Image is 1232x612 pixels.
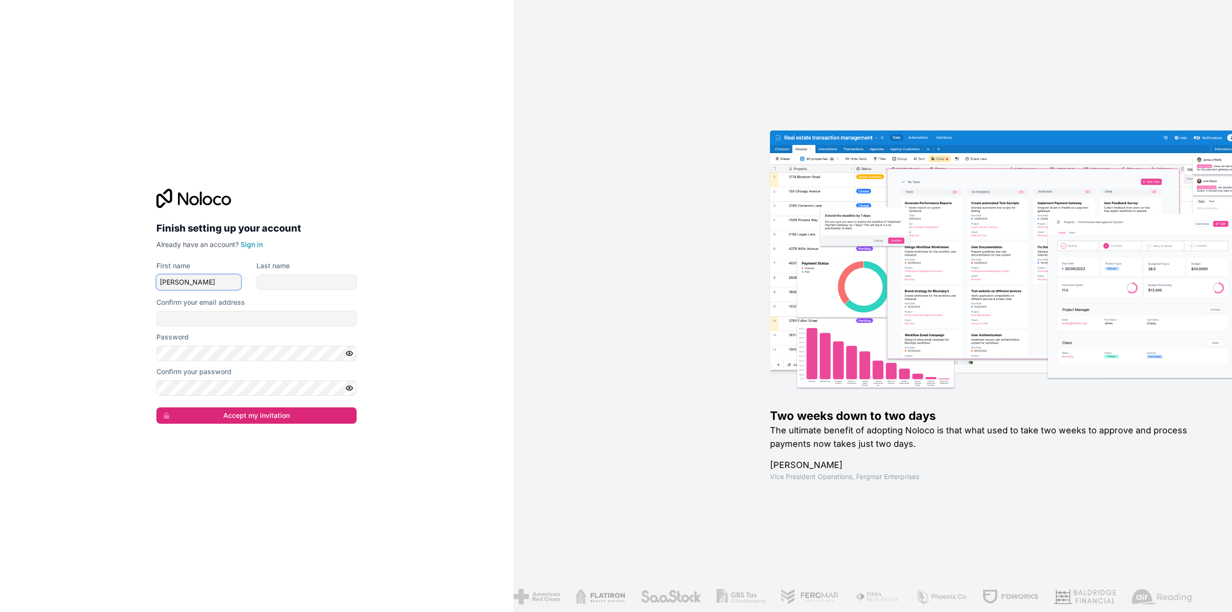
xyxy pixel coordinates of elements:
[770,408,1201,424] h1: Two weeks down to two days
[156,220,357,237] h2: Finish setting up your account
[855,589,900,604] img: /assets/fiera-fwj2N5v4.png
[156,298,245,307] label: Confirm your email address
[770,458,1201,472] h1: [PERSON_NAME]
[576,589,626,604] img: /assets/flatiron-C8eUkumj.png
[156,274,241,290] input: given-name
[982,589,1039,604] img: /assets/fdworks-Bi04fVtw.png
[156,261,190,271] label: First name
[513,589,560,604] img: /assets/american-red-cross-BAupjrZR.png
[156,367,231,377] label: Confirm your password
[1054,589,1116,604] img: /assets/baldridge-DxmPIwAm.png
[257,261,290,271] label: Last name
[915,589,967,604] img: /assets/phoenix-BREaitsQ.png
[641,589,701,604] img: /assets/saastock-C6Zbiodz.png
[781,589,839,604] img: /assets/fergmar-CudnrXN5.png
[156,240,239,248] span: Already have an account?
[156,346,357,361] input: Password
[156,311,357,326] input: Email address
[717,589,766,604] img: /assets/gbstax-C-GtDUiK.png
[770,472,1201,482] h1: Vice President Operations , Fergmar Enterprises
[770,424,1201,451] h2: The ultimate benefit of adopting Noloco is that what used to take two weeks to approve and proces...
[156,332,189,342] label: Password
[156,407,357,424] button: Accept my invitation
[1132,589,1193,604] img: /assets/airreading-FwAmRzSr.png
[241,240,263,248] a: Sign in
[257,274,357,290] input: family-name
[156,380,357,396] input: Confirm password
